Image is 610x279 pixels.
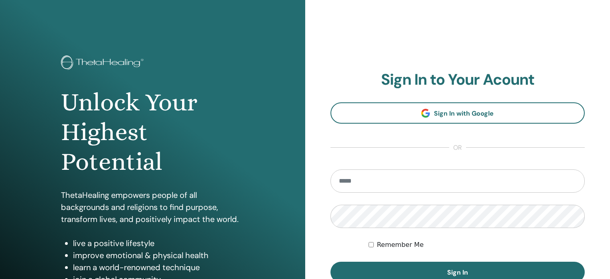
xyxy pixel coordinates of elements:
[73,237,244,249] li: live a positive lifestyle
[434,109,494,118] span: Sign In with Google
[73,261,244,273] li: learn a world-renowned technique
[369,240,585,250] div: Keep me authenticated indefinitely or until I manually logout
[73,249,244,261] li: improve emotional & physical health
[330,71,585,89] h2: Sign In to Your Acount
[330,102,585,124] a: Sign In with Google
[61,189,244,225] p: ThetaHealing empowers people of all backgrounds and religions to find purpose, transform lives, a...
[447,268,468,277] span: Sign In
[377,240,424,250] label: Remember Me
[61,88,244,177] h1: Unlock Your Highest Potential
[449,143,466,153] span: or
